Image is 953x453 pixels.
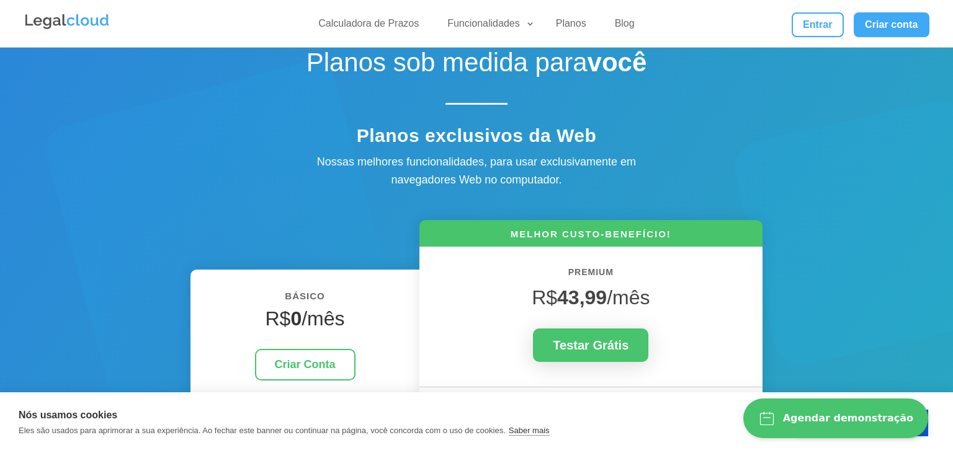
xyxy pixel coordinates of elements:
[209,307,401,336] h4: R$ /mês
[24,22,110,33] a: Logo da Legalcloud
[533,328,648,362] a: Testar Grátis
[792,12,844,37] a: Entrar
[548,17,594,35] a: Planos
[311,17,426,35] a: Calculadora de Prazos
[290,307,302,330] strong: 0
[290,153,663,189] div: Nossas melhores funcionalidades, para usar exclusivamente em navegadores Web no computador.
[24,12,110,31] img: Legalcloud Logo
[419,227,763,247] h6: MELHOR CUSTO-BENEFÍCIO!
[259,47,694,84] h1: Planos sob medida para
[557,286,607,309] strong: 43,99
[509,426,550,436] a: Saber mais
[440,17,535,35] a: Funcionalidades
[19,426,506,435] p: Eles são usados para aprimorar a sua experiência. Ao fechar este banner ou continuar na página, v...
[588,48,647,77] strong: você
[854,12,929,37] a: Criar conta
[255,349,356,380] a: Criar Conta
[438,265,744,286] h6: PREMIUM
[532,286,650,309] span: R$ /mês
[19,410,117,420] strong: Nós usamos cookies
[259,125,694,153] h4: Planos exclusivos da Web
[607,17,642,35] a: Blog
[209,288,401,310] h6: BÁSICO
